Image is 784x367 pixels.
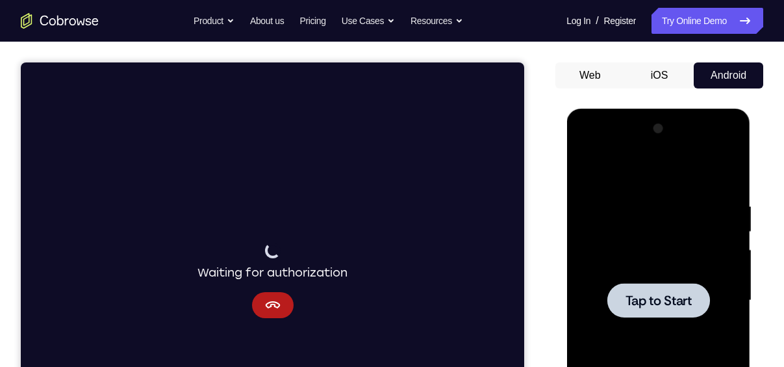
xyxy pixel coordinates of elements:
[342,8,395,34] button: Use Cases
[21,13,99,29] a: Go to the home page
[194,8,234,34] button: Product
[625,62,694,88] button: iOS
[250,8,284,34] a: About us
[58,185,125,198] span: Tap to Start
[651,8,763,34] a: Try Online Demo
[596,13,598,29] span: /
[177,180,327,219] div: Waiting for authorization
[411,8,463,34] button: Resources
[604,8,636,34] a: Register
[555,62,625,88] button: Web
[40,174,143,209] button: Tap to Start
[566,8,590,34] a: Log In
[299,8,325,34] a: Pricing
[231,230,273,256] button: Cancel
[694,62,763,88] button: Android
